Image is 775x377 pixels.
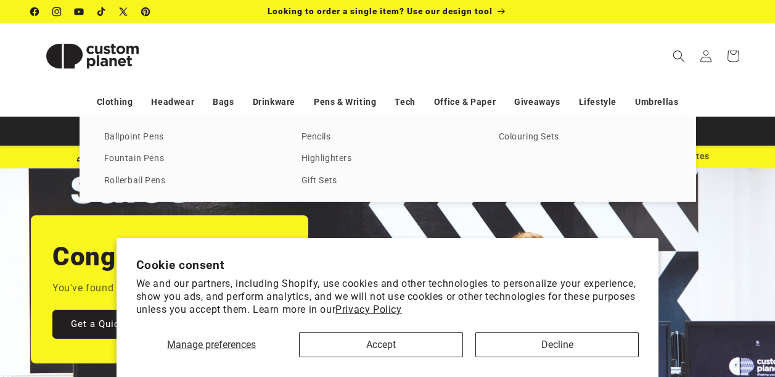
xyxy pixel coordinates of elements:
h2: Congratulations. [52,240,255,273]
a: Umbrellas [635,91,678,113]
a: Giveaways [514,91,560,113]
iframe: Chat Widget [713,318,775,377]
a: Lifestyle [579,91,617,113]
a: Headwear [151,91,194,113]
a: Bags [213,91,234,113]
summary: Search [665,43,692,70]
a: Privacy Policy [335,304,401,315]
a: Pens & Writing [314,91,376,113]
button: Accept [299,332,463,357]
a: Tech [395,91,415,113]
span: Manage preferences [167,339,256,350]
a: Office & Paper [434,91,496,113]
a: Colouring Sets [499,129,671,146]
a: Clothing [97,91,133,113]
a: Custom Planet [27,23,159,88]
a: Highlighters [301,151,474,167]
a: Drinkware [253,91,295,113]
button: Decline [475,332,639,357]
button: Manage preferences [136,332,287,357]
p: You've found the printed merch experts. [52,280,238,297]
img: Custom Planet [31,28,154,84]
a: Ballpoint Pens [104,129,277,146]
a: Gift Sets [301,173,474,189]
a: Get a Quick Quote [52,310,174,339]
a: Rollerball Pens [104,173,277,189]
p: We and our partners, including Shopify, use cookies and other technologies to personalize your ex... [136,278,639,316]
h2: Cookie consent [136,258,639,272]
span: Looking to order a single item? Use our design tool [268,6,493,16]
a: Pencils [301,129,474,146]
a: Fountain Pens [104,151,277,167]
